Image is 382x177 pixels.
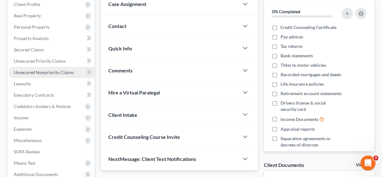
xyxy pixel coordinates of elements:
iframe: Intercom live chat [361,156,376,171]
a: View All [356,163,372,167]
span: Miscellaneous [14,138,42,143]
span: Hire a Virtual Paralegal [108,89,160,95]
span: Life insurance policies [281,81,324,87]
span: NextMessage: Client Text Notifications [108,156,196,162]
a: SOFA Review [9,146,95,157]
span: Tax returns [281,43,303,49]
a: Secured Claims [9,44,95,55]
span: Expenses [14,126,32,132]
span: Drivers license & social security card [281,100,341,112]
span: Quick Info [108,45,132,51]
span: Unsecured Nonpriority Claims [14,70,74,75]
a: Lawsuits [9,78,95,89]
span: 3 [374,156,379,161]
span: Recorded mortgages and deeds [281,71,341,78]
span: SOFA Review [14,149,40,154]
span: Codebtors Insiders & Notices [14,104,71,109]
span: Contact [108,23,126,29]
span: Pay advices [281,34,303,40]
span: Property Analysis [14,36,49,41]
a: Unsecured Nonpriority Claims [9,67,95,78]
span: Comments [108,67,133,73]
span: Executory Contracts [14,92,54,98]
span: Secured Claims [14,47,44,52]
span: Unsecured Priority Claims [14,58,66,64]
span: Appraisal reports [281,126,315,132]
a: Executory Contracts [9,89,95,101]
span: Personal Property [14,24,50,30]
span: Client Intake [108,112,137,118]
strong: 0% Completed [272,9,301,14]
span: Bank statements [281,53,313,59]
span: Credit Counseling Course Invite [108,134,180,140]
a: Property Analysis [9,33,95,44]
span: Case Assignment [108,1,146,7]
span: Client Profile [14,2,40,7]
span: Income [14,115,28,120]
span: Real Property [14,13,41,18]
span: Additional Documents [14,172,58,177]
span: Lawsuits [14,81,31,86]
span: Retirement account statements [281,90,341,97]
span: Credit Counseling Certificate [281,24,337,31]
a: Unsecured Priority Claims [9,55,95,67]
span: Means Test [14,160,35,166]
div: Client Documents [264,162,304,168]
span: Separation agreements or decrees of divorces [281,135,341,148]
span: Income Documents [281,116,318,123]
span: Titles to motor vehicles [281,62,326,68]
